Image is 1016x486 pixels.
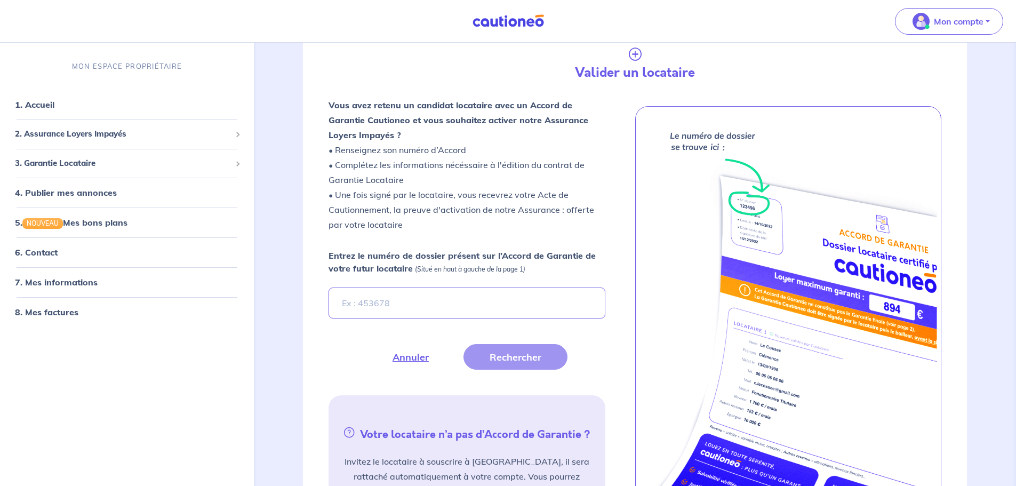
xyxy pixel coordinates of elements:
div: 6. Contact [4,242,250,263]
div: 1. Accueil [4,94,250,115]
strong: Vous avez retenu un candidat locataire avec un Accord de Garantie Cautioneo et vous souhaitez act... [329,100,588,140]
div: 7. Mes informations [4,272,250,293]
img: Cautioneo [468,14,548,28]
button: illu_account_valid_menu.svgMon compte [895,8,1003,35]
h5: Votre locataire n’a pas d’Accord de Garantie ? [333,425,601,441]
span: 3. Garantie Locataire [15,157,231,170]
p: Mon compte [934,15,983,28]
a: 5.NOUVEAUMes bons plans [15,217,127,228]
div: 5.NOUVEAUMes bons plans [4,212,250,233]
input: Ex : 453678 [329,288,605,318]
div: 8. Mes factures [4,301,250,323]
div: 2. Assurance Loyers Impayés [4,124,250,145]
a: 1. Accueil [15,99,54,110]
strong: Entrez le numéro de dossier présent sur l’Accord de Garantie de votre futur locataire [329,250,596,274]
button: Annuler [366,344,455,370]
div: 4. Publier mes annonces [4,182,250,203]
p: • Renseignez son numéro d’Accord • Complétez les informations nécéssaire à l'édition du contrat d... [329,98,605,232]
em: (Situé en haut à gauche de la page 1) [415,265,525,273]
p: MON ESPACE PROPRIÉTAIRE [72,61,182,71]
a: 8. Mes factures [15,307,78,317]
a: 6. Contact [15,247,58,258]
a: 7. Mes informations [15,277,98,288]
div: 3. Garantie Locataire [4,153,250,174]
img: illu_account_valid_menu.svg [913,13,930,30]
h4: Valider un locataire [478,65,791,81]
span: 2. Assurance Loyers Impayés [15,128,231,140]
a: 4. Publier mes annonces [15,187,117,198]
